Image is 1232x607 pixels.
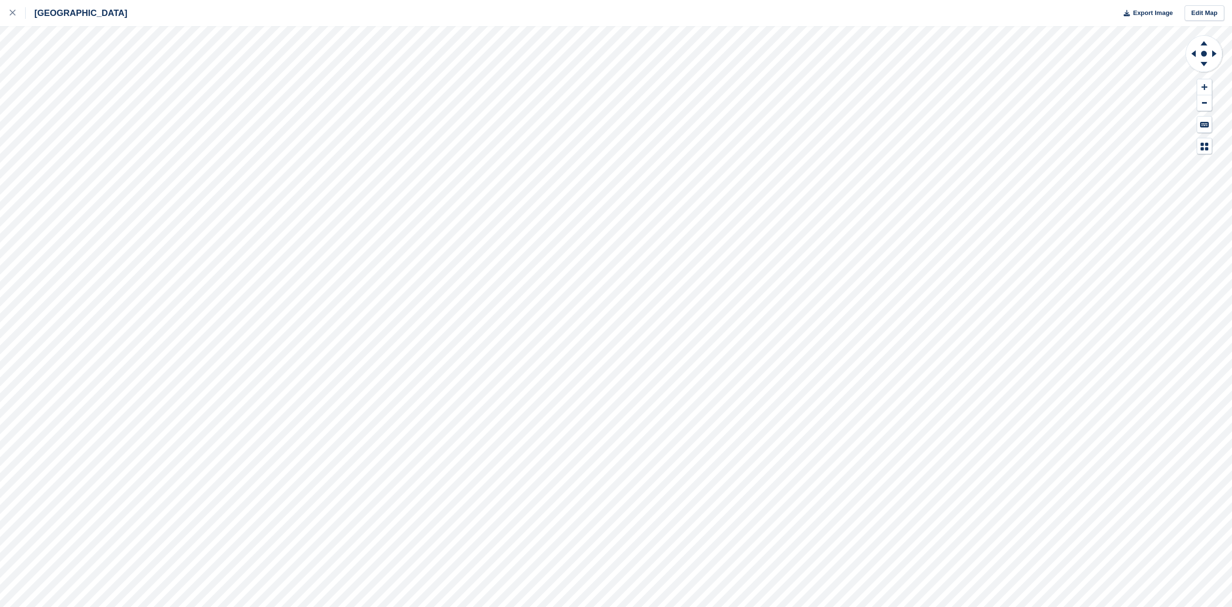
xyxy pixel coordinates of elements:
[1118,5,1173,21] button: Export Image
[26,7,127,19] div: [GEOGRAPHIC_DATA]
[1197,95,1212,111] button: Zoom Out
[1197,138,1212,154] button: Map Legend
[1133,8,1173,18] span: Export Image
[1185,5,1224,21] a: Edit Map
[1197,79,1212,95] button: Zoom In
[1197,117,1212,133] button: Keyboard Shortcuts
